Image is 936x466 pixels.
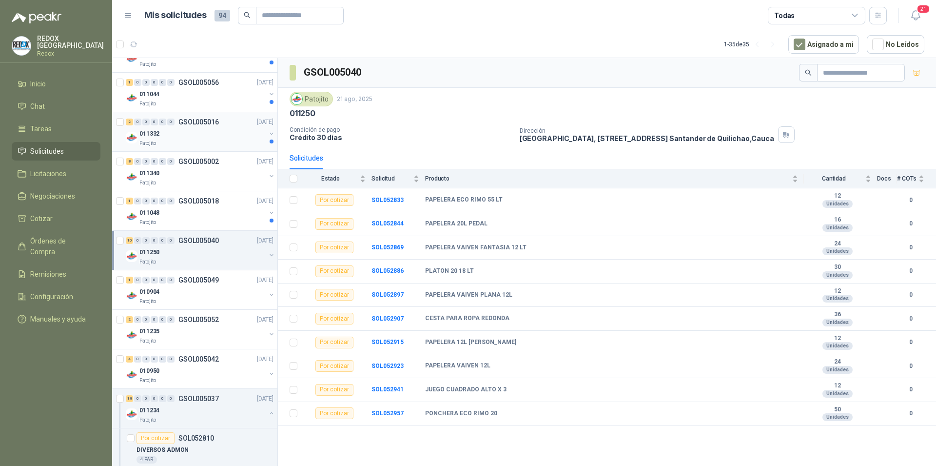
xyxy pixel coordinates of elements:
div: Por cotizar [315,242,353,253]
div: 0 [142,316,150,323]
div: 10 [126,237,133,244]
button: Asignado a mi [788,35,859,54]
img: Company Logo [126,408,137,420]
img: Company Logo [292,94,302,104]
a: 2 0 0 0 0 0 GSOL005016[DATE] Company Logo011332Patojito [126,116,275,147]
div: 0 [142,119,150,125]
th: Docs [877,169,897,188]
span: Estado [303,175,358,182]
p: Patojito [139,416,156,424]
div: 0 [151,356,158,363]
p: [DATE] [257,157,273,166]
p: 010950 [139,366,159,376]
a: SOL052844 [371,220,404,227]
a: Remisiones [12,265,100,284]
div: Por cotizar [315,218,353,230]
p: [DATE] [257,315,273,324]
a: SOL052941 [371,386,404,393]
p: GSOL005016 [178,119,219,125]
a: Negociaciones [12,187,100,205]
p: 21 ago, 2025 [337,95,372,104]
p: [DATE] [257,118,273,127]
div: 0 [167,277,175,284]
a: Manuales y ayuda [12,310,100,328]
div: 0 [159,119,166,125]
div: Unidades [822,247,853,255]
p: 011250 [139,248,159,257]
div: Unidades [822,224,853,232]
h3: GSOL005040 [304,65,363,80]
div: 18 [126,395,133,402]
div: 0 [167,395,175,402]
div: 0 [167,158,175,165]
b: SOL052915 [371,339,404,345]
a: SOL052907 [371,315,404,322]
p: GSOL005040 [178,237,219,244]
img: Company Logo [126,92,137,104]
p: Patojito [139,61,156,68]
div: 0 [167,198,175,204]
th: Cantidad [804,169,877,188]
div: 0 [159,158,166,165]
a: 1 0 0 0 0 0 GSOL005018[DATE] Company Logo011048Patojito [126,195,275,226]
p: SOL052810 [178,435,214,442]
div: Patojito [290,92,333,106]
a: SOL052833 [371,197,404,203]
p: Patojito [139,219,156,226]
p: Condición de pago [290,126,512,133]
div: Unidades [822,342,853,350]
b: 0 [897,314,924,324]
span: Cantidad [804,175,863,182]
b: PLATON 20 18 LT [425,267,474,275]
span: Cotizar [30,213,53,224]
p: [DATE] [257,236,273,245]
p: GSOL005018 [178,198,219,204]
div: 0 [142,277,150,284]
p: DIVERSOS ADMON [136,446,189,455]
b: 0 [897,266,924,276]
div: Por cotizar [136,432,175,444]
a: SOL052923 [371,363,404,369]
span: Licitaciones [30,168,66,179]
div: 0 [134,79,141,86]
span: Inicio [30,79,46,89]
span: Tareas [30,123,52,134]
div: Unidades [822,200,853,208]
div: 0 [167,79,175,86]
a: SOL052957 [371,410,404,417]
div: 0 [134,316,141,323]
p: [DATE] [257,197,273,206]
img: Company Logo [126,171,137,183]
img: Company Logo [126,369,137,381]
div: 0 [134,356,141,363]
a: 4 0 0 0 0 0 GSOL005042[DATE] Company Logo010950Patojito [126,353,275,385]
div: 1 [126,277,133,284]
div: 0 [159,79,166,86]
p: [DATE] [257,276,273,285]
p: 010904 [139,287,159,297]
div: Por cotizar [315,265,353,277]
th: Estado [303,169,371,188]
b: 0 [897,385,924,394]
p: [GEOGRAPHIC_DATA], [STREET_ADDRESS] Santander de Quilichao , Cauca [520,134,774,142]
span: Producto [425,175,790,182]
b: 0 [897,196,924,205]
b: 24 [804,240,871,248]
div: 0 [142,395,150,402]
div: 1 [126,198,133,204]
p: GSOL005037 [178,395,219,402]
img: Company Logo [126,250,137,262]
a: Licitaciones [12,164,100,183]
b: 12 [804,335,871,343]
a: SOL052886 [371,267,404,274]
div: 0 [151,316,158,323]
div: 0 [159,316,166,323]
div: Por cotizar [315,337,353,348]
div: 0 [167,356,175,363]
b: PAPELERA ECO RIMO 55 LT [425,196,503,204]
div: 0 [134,395,141,402]
p: Patojito [139,100,156,108]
